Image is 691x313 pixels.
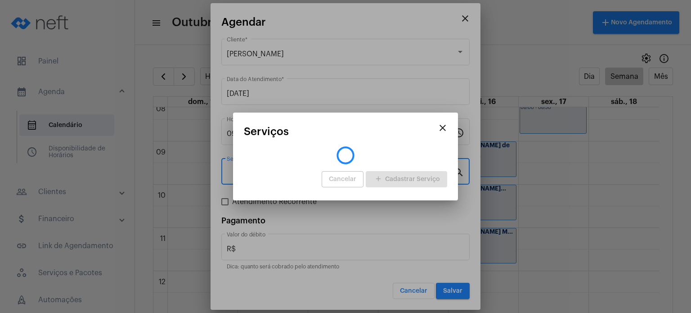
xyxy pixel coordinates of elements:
span: Serviços [244,126,289,137]
span: Cancelar [329,176,356,182]
button: Cadastrar Serviço [366,171,447,187]
mat-icon: add [373,173,384,186]
span: Cadastrar Serviço [373,176,440,182]
button: Cancelar [322,171,363,187]
mat-icon: close [437,122,448,133]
